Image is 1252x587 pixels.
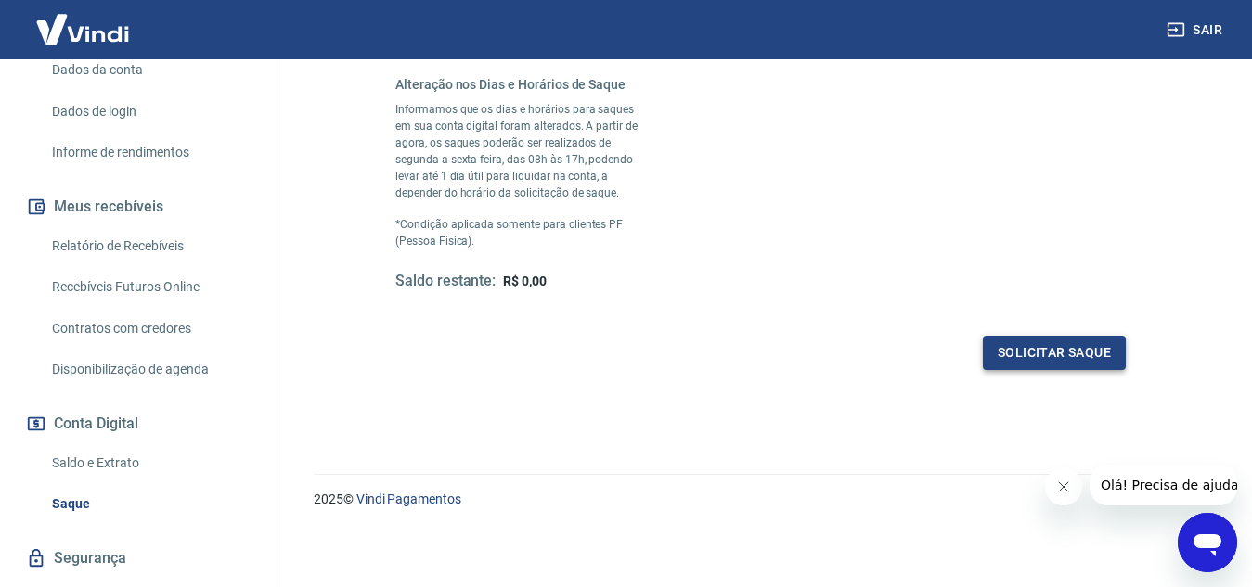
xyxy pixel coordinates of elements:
span: Olá! Precisa de ajuda? [11,13,156,28]
p: Informamos que os dias e horários para saques em sua conta digital foram alterados. A partir de a... [395,101,647,201]
h5: Saldo restante: [395,272,496,291]
button: Meus recebíveis [22,186,255,227]
a: Segurança [22,538,255,579]
iframe: Botão para abrir a janela de mensagens [1178,513,1237,572]
p: 2025 © [314,490,1207,509]
img: Vindi [22,1,143,57]
a: Informe de rendimentos [45,134,255,172]
iframe: Mensagem da empresa [1090,465,1237,505]
a: Relatório de Recebíveis [45,227,255,265]
a: Saldo e Extrato [45,444,255,482]
button: Sair [1163,13,1230,47]
span: R$ 0,00 [503,274,547,288]
button: Solicitar saque [983,336,1126,370]
a: Vindi Pagamentos [356,491,461,506]
h6: Alteração nos Dias e Horários de Saque [395,75,647,94]
a: Saque [45,485,255,523]
iframe: Fechar mensagem [1045,468,1082,505]
a: Dados da conta [45,51,255,89]
button: Conta Digital [22,403,255,444]
a: Dados de login [45,93,255,131]
a: Contratos com credores [45,310,255,348]
a: Disponibilização de agenda [45,351,255,389]
a: Recebíveis Futuros Online [45,268,255,306]
p: *Condição aplicada somente para clientes PF (Pessoa Física). [395,216,647,249]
